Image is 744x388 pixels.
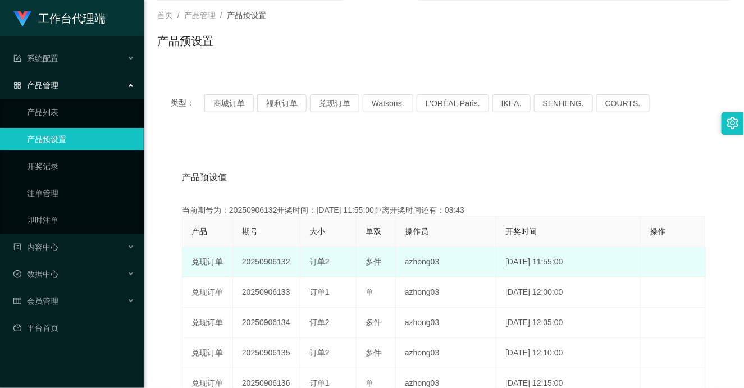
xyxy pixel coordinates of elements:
button: 福利订单 [257,94,307,112]
a: 工作台代理端 [13,13,106,22]
td: 20250906135 [233,338,300,368]
span: 大小 [309,227,325,236]
td: 20250906132 [233,247,300,277]
span: 多件 [366,318,381,327]
button: Watsons. [363,94,413,112]
span: / [220,11,222,20]
span: 订单1 [309,287,330,296]
td: 20250906133 [233,277,300,308]
a: 即时注单 [27,209,135,231]
td: azhong03 [396,247,496,277]
span: 类型： [171,94,204,112]
button: IKEA. [492,94,531,112]
td: azhong03 [396,277,496,308]
span: 订单2 [309,348,330,357]
a: 注单管理 [27,182,135,204]
i: 图标: setting [727,117,739,129]
h1: 产品预设置 [157,33,213,49]
td: 兑现订单 [182,308,233,338]
i: 图标: profile [13,243,21,251]
button: L'ORÉAL Paris. [417,94,489,112]
td: azhong03 [396,308,496,338]
i: 图标: check-circle-o [13,270,21,278]
span: 开奖时间 [505,227,537,236]
span: 操作 [650,227,665,236]
span: 订单2 [309,257,330,266]
a: 图标: dashboard平台首页 [13,317,135,339]
span: 产品 [191,227,207,236]
a: 产品预设置 [27,128,135,150]
h1: 工作台代理端 [38,1,106,36]
td: [DATE] 12:05:00 [496,308,641,338]
span: 订单1 [309,378,330,387]
td: [DATE] 11:55:00 [496,247,641,277]
button: SENHENG. [534,94,593,112]
span: 期号 [242,227,258,236]
span: 单双 [366,227,381,236]
span: 单 [366,287,373,296]
i: 图标: table [13,297,21,305]
span: 数据中心 [13,270,58,279]
button: 兑现订单 [310,94,359,112]
img: logo.9652507e.png [13,11,31,27]
button: 商城订单 [204,94,254,112]
span: 多件 [366,257,381,266]
a: 开奖记录 [27,155,135,177]
td: [DATE] 12:10:00 [496,338,641,368]
div: 当前期号为：20250906132开奖时间：[DATE] 11:55:00距离开奖时间还有：03:43 [182,204,706,216]
td: [DATE] 12:00:00 [496,277,641,308]
span: 操作员 [405,227,428,236]
span: 内容中心 [13,243,58,252]
span: / [177,11,180,20]
td: azhong03 [396,338,496,368]
span: 产品管理 [13,81,58,90]
td: 兑现订单 [182,277,233,308]
button: COURTS. [596,94,650,112]
span: 产品管理 [184,11,216,20]
i: 图标: form [13,54,21,62]
span: 产品预设置 [227,11,266,20]
td: 兑现订单 [182,338,233,368]
span: 单 [366,378,373,387]
span: 系统配置 [13,54,58,63]
a: 产品列表 [27,101,135,124]
span: 订单2 [309,318,330,327]
i: 图标: appstore-o [13,81,21,89]
span: 多件 [366,348,381,357]
span: 会员管理 [13,296,58,305]
td: 20250906134 [233,308,300,338]
span: 首页 [157,11,173,20]
td: 兑现订单 [182,247,233,277]
span: 产品预设值 [182,171,227,184]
